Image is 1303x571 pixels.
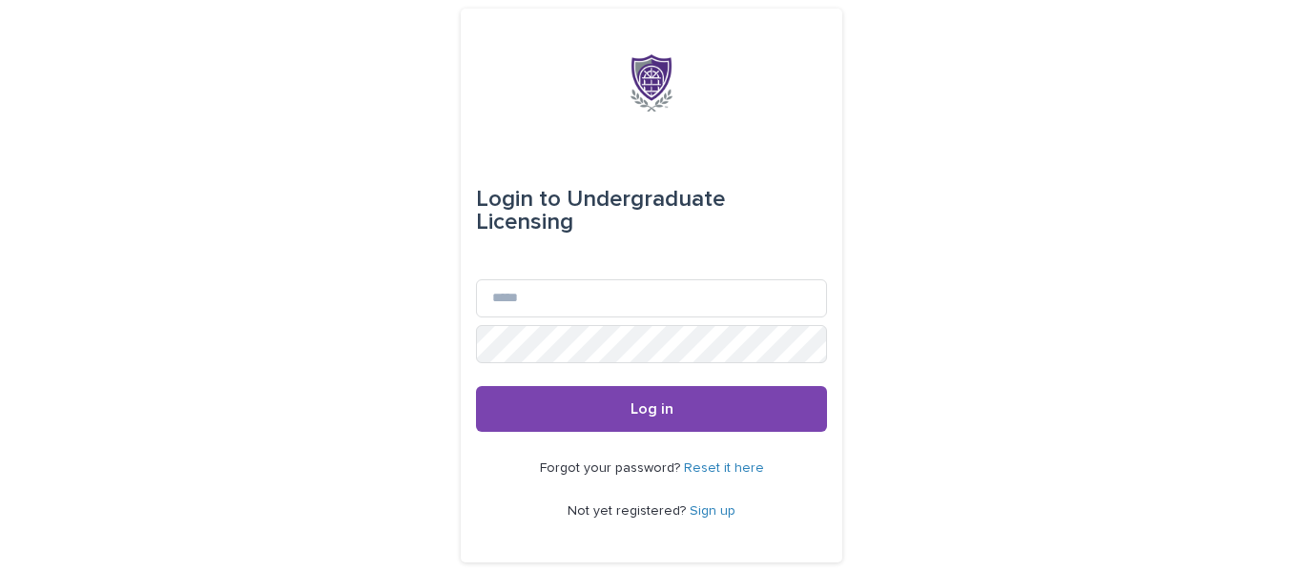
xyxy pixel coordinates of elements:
[690,504,735,518] a: Sign up
[631,54,672,112] img: x6gApCqSSRW4kcS938hP
[684,461,764,475] a: Reset it here
[540,461,684,475] span: Forgot your password?
[568,504,690,518] span: Not yet registered?
[476,188,561,211] span: Login to
[631,401,673,417] span: Log in
[476,173,827,249] div: Undergraduate Licensing
[476,386,827,432] button: Log in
